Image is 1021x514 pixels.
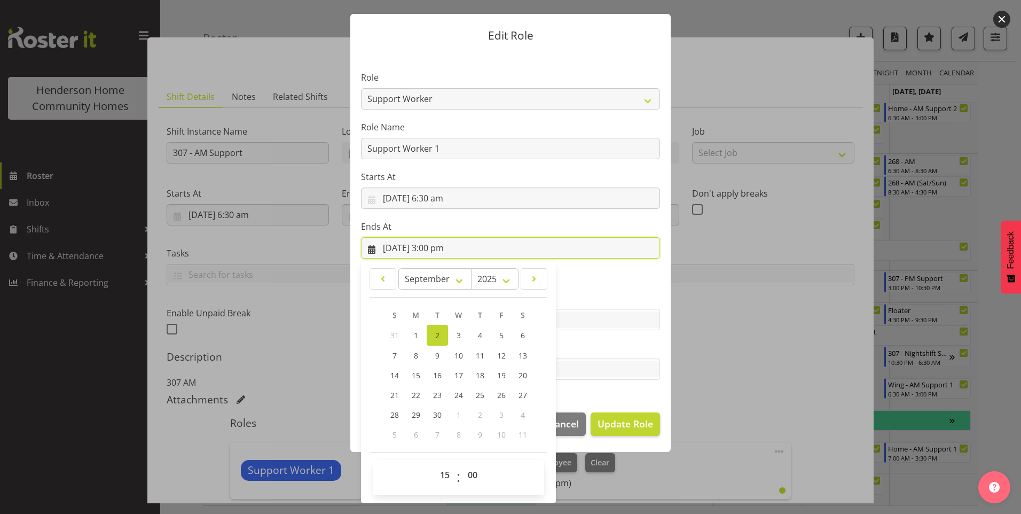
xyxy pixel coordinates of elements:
a: 4 [469,325,491,346]
a: 5 [491,325,512,346]
button: Update Role [591,412,660,436]
span: 19 [497,370,506,380]
span: W [455,310,462,320]
a: 23 [427,385,448,405]
a: 2 [427,325,448,346]
span: 22 [412,390,420,400]
a: 19 [491,365,512,385]
a: 21 [384,385,405,405]
label: Ends At [361,220,660,233]
a: 10 [448,346,469,365]
span: 26 [497,390,506,400]
a: 1 [405,325,427,346]
span: 31 [390,330,399,340]
a: 15 [405,365,427,385]
span: Update Role [598,417,653,431]
a: 28 [384,405,405,425]
span: 4 [521,410,525,420]
img: help-xxl-2.png [989,482,1000,493]
span: Feedback [1006,231,1016,269]
a: 18 [469,365,491,385]
span: 21 [390,390,399,400]
span: 9 [435,351,439,361]
span: 3 [499,410,504,420]
a: 9 [427,346,448,365]
span: 14 [390,370,399,380]
a: 30 [427,405,448,425]
span: F [499,310,503,320]
a: 27 [512,385,533,405]
a: 17 [448,365,469,385]
a: 3 [448,325,469,346]
span: 24 [454,390,463,400]
span: 10 [454,351,463,361]
span: 12 [497,351,506,361]
span: 5 [392,430,397,440]
span: 15 [412,370,420,380]
span: 25 [476,390,484,400]
span: T [435,310,439,320]
span: 5 [499,330,504,340]
span: 6 [521,330,525,340]
span: 7 [392,351,397,361]
a: 13 [512,346,533,365]
span: 2 [435,330,439,340]
span: 16 [433,370,442,380]
a: 24 [448,385,469,405]
a: 29 [405,405,427,425]
span: 17 [454,370,463,380]
label: Starts At [361,170,660,183]
span: 30 [433,410,442,420]
span: T [478,310,482,320]
a: 12 [491,346,512,365]
a: 11 [469,346,491,365]
span: 28 [390,410,399,420]
span: 8 [457,430,461,440]
span: 23 [433,390,442,400]
span: S [392,310,397,320]
input: Click to select... [361,188,660,209]
span: Cancel [549,417,579,431]
label: Role [361,71,660,84]
span: 1 [414,330,418,340]
span: : [457,464,460,491]
span: M [412,310,419,320]
label: Role Name [361,121,660,134]
p: Edit Role [361,30,660,41]
span: 11 [519,430,527,440]
span: 20 [519,370,527,380]
a: 6 [512,325,533,346]
span: 4 [478,330,482,340]
input: Click to select... [361,237,660,259]
span: 10 [497,430,506,440]
button: Feedback - Show survey [1001,221,1021,293]
span: S [521,310,525,320]
span: 6 [414,430,418,440]
span: 18 [476,370,484,380]
a: 14 [384,365,405,385]
a: 16 [427,365,448,385]
span: 8 [414,351,418,361]
a: 7 [384,346,405,365]
a: 25 [469,385,491,405]
a: 8 [405,346,427,365]
a: 26 [491,385,512,405]
span: 1 [457,410,461,420]
a: 20 [512,365,533,385]
span: 13 [519,351,527,361]
span: 2 [478,410,482,420]
span: 9 [478,430,482,440]
a: 22 [405,385,427,405]
span: 3 [457,330,461,340]
span: 29 [412,410,420,420]
input: E.g. Waiter 1 [361,138,660,159]
span: 11 [476,351,484,361]
button: Cancel [541,412,585,436]
span: 7 [435,430,439,440]
span: 27 [519,390,527,400]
